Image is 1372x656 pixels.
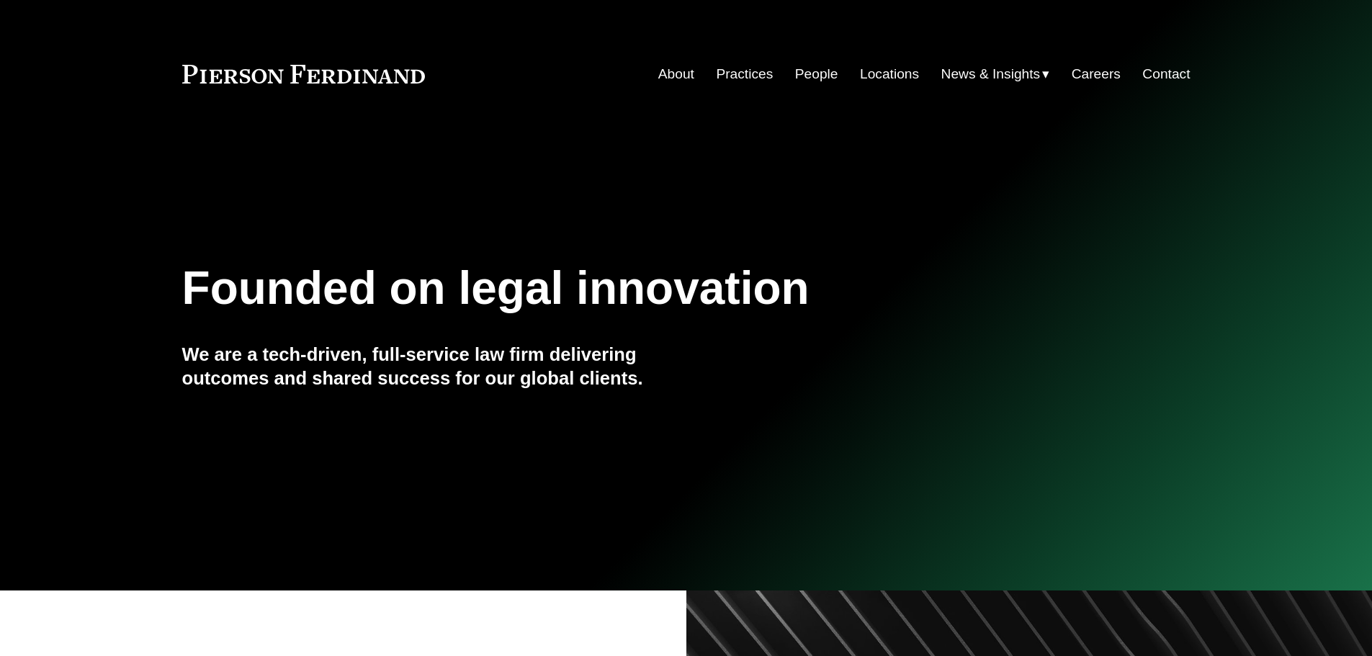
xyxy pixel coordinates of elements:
h4: We are a tech-driven, full-service law firm delivering outcomes and shared success for our global... [182,343,686,390]
a: Careers [1072,60,1121,88]
span: News & Insights [941,62,1041,87]
a: About [658,60,694,88]
a: Contact [1142,60,1190,88]
a: folder dropdown [941,60,1050,88]
a: People [795,60,838,88]
a: Practices [716,60,773,88]
a: Locations [860,60,919,88]
h1: Founded on legal innovation [182,262,1023,315]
